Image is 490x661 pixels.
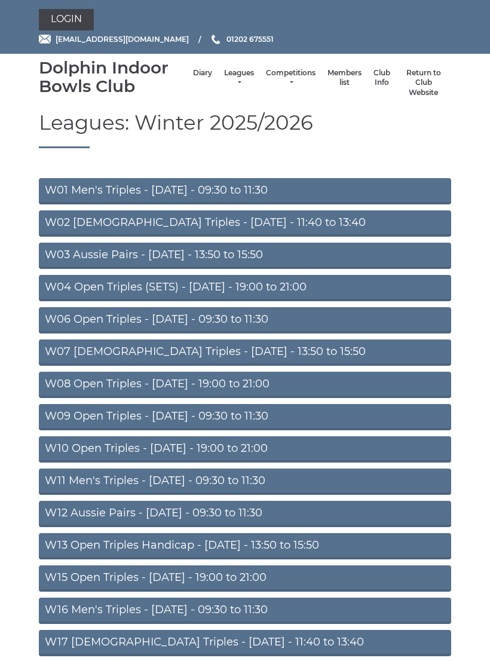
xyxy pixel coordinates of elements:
[327,68,362,88] a: Members list
[402,68,445,98] a: Return to Club Website
[39,210,451,237] a: W02 [DEMOGRAPHIC_DATA] Triples - [DATE] - 11:40 to 13:40
[226,35,274,44] span: 01202 675551
[39,243,451,269] a: W03 Aussie Pairs - [DATE] - 13:50 to 15:50
[212,35,220,44] img: Phone us
[39,33,189,45] a: Email [EMAIL_ADDRESS][DOMAIN_NAME]
[266,68,316,88] a: Competitions
[39,339,451,366] a: W07 [DEMOGRAPHIC_DATA] Triples - [DATE] - 13:50 to 15:50
[39,565,451,592] a: W15 Open Triples - [DATE] - 19:00 to 21:00
[39,436,451,463] a: W10 Open Triples - [DATE] - 19:00 to 21:00
[39,59,187,96] div: Dolphin Indoor Bowls Club
[39,9,94,30] a: Login
[39,630,451,656] a: W17 [DEMOGRAPHIC_DATA] Triples - [DATE] - 11:40 to 13:40
[39,178,451,204] a: W01 Men's Triples - [DATE] - 09:30 to 11:30
[56,35,189,44] span: [EMAIL_ADDRESS][DOMAIN_NAME]
[39,469,451,495] a: W11 Men's Triples - [DATE] - 09:30 to 11:30
[39,35,51,44] img: Email
[39,112,451,148] h1: Leagues: Winter 2025/2026
[224,68,254,88] a: Leagues
[39,501,451,527] a: W12 Aussie Pairs - [DATE] - 09:30 to 11:30
[39,533,451,559] a: W13 Open Triples Handicap - [DATE] - 13:50 to 15:50
[39,372,451,398] a: W08 Open Triples - [DATE] - 19:00 to 21:00
[210,33,274,45] a: Phone us 01202 675551
[193,68,212,78] a: Diary
[39,598,451,624] a: W16 Men's Triples - [DATE] - 09:30 to 11:30
[39,307,451,333] a: W06 Open Triples - [DATE] - 09:30 to 11:30
[39,275,451,301] a: W04 Open Triples (SETS) - [DATE] - 19:00 to 21:00
[373,68,390,88] a: Club Info
[39,404,451,430] a: W09 Open Triples - [DATE] - 09:30 to 11:30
